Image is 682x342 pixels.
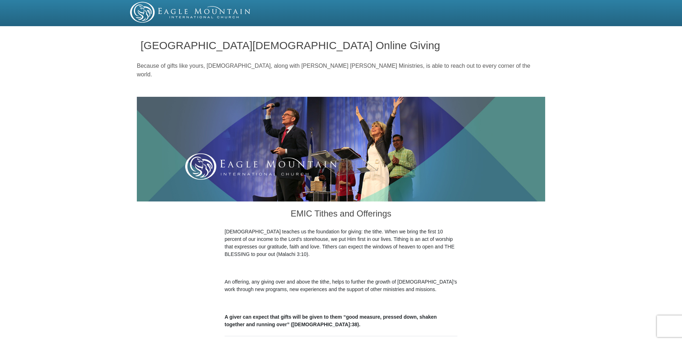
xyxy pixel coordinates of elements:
[225,278,457,293] p: An offering, any giving over and above the tithe, helps to further the growth of [DEMOGRAPHIC_DAT...
[141,39,542,51] h1: [GEOGRAPHIC_DATA][DEMOGRAPHIC_DATA] Online Giving
[137,62,545,79] p: Because of gifts like yours, [DEMOGRAPHIC_DATA], along with [PERSON_NAME] [PERSON_NAME] Ministrie...
[225,201,457,228] h3: EMIC Tithes and Offerings
[225,314,437,327] b: A giver can expect that gifts will be given to them “good measure, pressed down, shaken together ...
[225,228,457,258] p: [DEMOGRAPHIC_DATA] teaches us the foundation for giving: the tithe. When we bring the first 10 pe...
[130,2,251,23] img: EMIC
